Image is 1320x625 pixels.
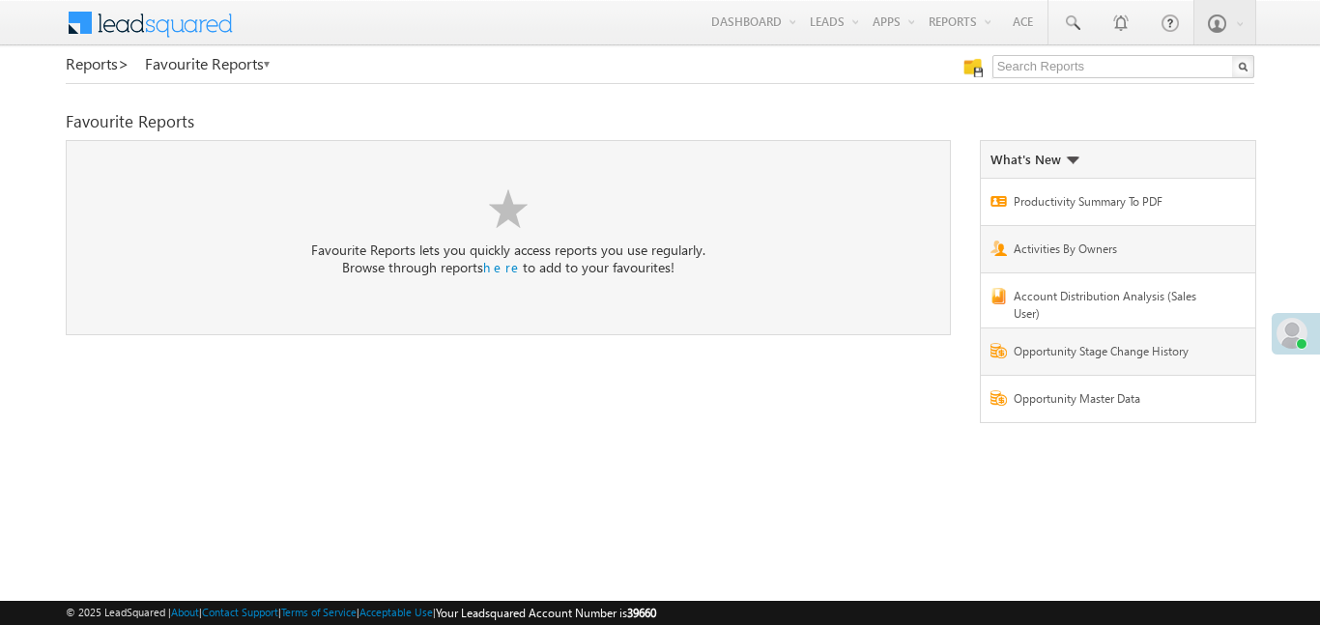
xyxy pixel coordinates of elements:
[990,343,1007,358] img: Report
[66,113,1253,130] div: Favourite Reports
[483,259,523,275] a: here
[992,55,1254,78] input: Search Reports
[1014,390,1218,412] a: Opportunity Master Data
[1066,156,1079,164] img: What's new
[1014,288,1218,323] a: Account Distribution Analysis (Sales User)
[1014,241,1218,263] a: Activities By Owners
[990,241,1007,256] img: Report
[990,288,1007,304] img: Report
[990,196,1007,207] img: Report
[990,390,1007,406] img: Report
[359,606,433,618] a: Acceptable Use
[1014,343,1218,365] a: Opportunity Stage Change History
[118,52,129,74] span: >
[145,55,272,72] a: Favourite Reports
[990,151,1079,168] div: What's New
[281,606,357,618] a: Terms of Service
[202,606,278,618] a: Contact Support
[1014,193,1218,215] a: Productivity Summary To PDF
[171,606,199,618] a: About
[963,58,983,77] img: Manage all your saved reports!
[627,606,656,620] span: 39660
[489,189,528,228] img: No data found
[66,55,129,72] a: Reports>
[66,604,656,622] span: © 2025 LeadSquared | | | | |
[436,606,656,620] span: Your Leadsquared Account Number is
[67,241,950,276] div: Favourite Reports lets you quickly access reports you use regularly. Browse through reports to ad...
